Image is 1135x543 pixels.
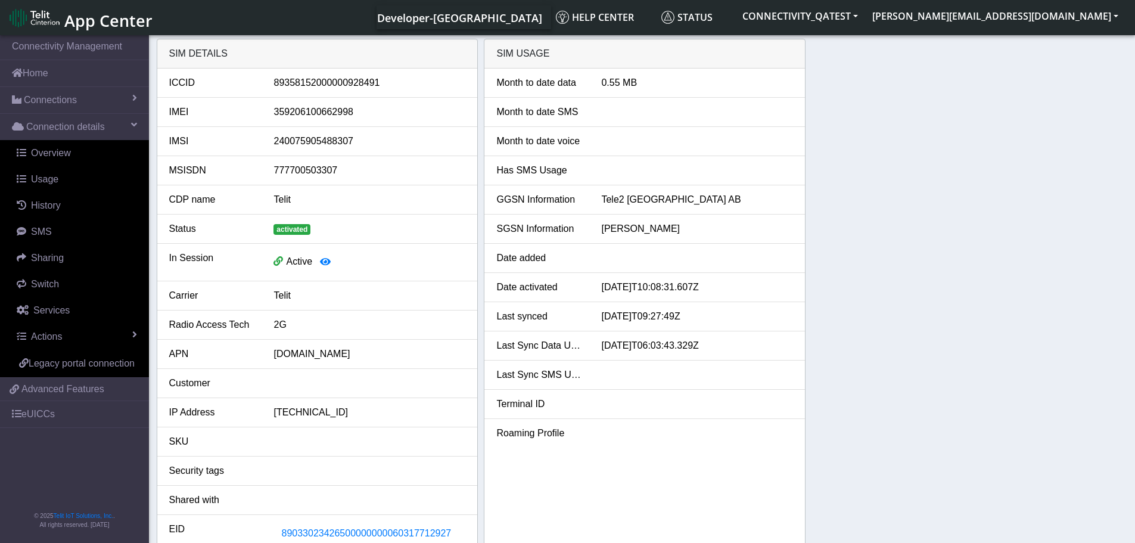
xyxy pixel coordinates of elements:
[26,120,105,134] span: Connection details
[31,331,62,342] span: Actions
[265,163,474,178] div: 777700503307
[592,222,802,236] div: [PERSON_NAME]
[592,339,802,353] div: [DATE]T06:03:43.329Z
[160,76,265,90] div: ICCID
[661,11,674,24] img: status.svg
[265,318,474,332] div: 2G
[24,93,77,107] span: Connections
[556,11,569,24] img: knowledge.svg
[157,39,478,69] div: SIM details
[5,219,149,245] a: SMS
[31,174,58,184] span: Usage
[487,251,592,265] div: Date added
[31,200,61,210] span: History
[592,76,802,90] div: 0.55 MB
[160,318,265,332] div: Radio Access Tech
[160,493,265,507] div: Shared with
[657,5,735,29] a: Status
[487,426,592,440] div: Roaming Profile
[487,339,592,353] div: Last Sync Data Usage
[487,76,592,90] div: Month to date data
[33,305,70,315] span: Services
[21,382,104,396] span: Advanced Features
[265,76,474,90] div: 89358152000000928491
[5,324,149,350] a: Actions
[286,256,312,266] span: Active
[160,163,265,178] div: MSISDN
[551,5,657,29] a: Help center
[160,251,265,274] div: In Session
[312,251,338,274] button: View session details
[265,105,474,119] div: 359206100662998
[160,193,265,207] div: CDP name
[487,368,592,382] div: Last Sync SMS Usage
[487,134,592,148] div: Month to date voice
[484,39,805,69] div: SIM Usage
[5,297,149,324] a: Services
[160,134,265,148] div: IMSI
[592,280,802,294] div: [DATE]T10:08:31.607Z
[661,11,713,24] span: Status
[160,288,265,303] div: Carrier
[487,397,592,411] div: Terminal ID
[31,279,59,289] span: Switch
[160,105,265,119] div: IMEI
[487,309,592,324] div: Last synced
[5,271,149,297] a: Switch
[54,513,113,519] a: Telit IoT Solutions, Inc.
[31,226,52,237] span: SMS
[265,193,474,207] div: Telit
[64,10,153,32] span: App Center
[377,11,542,25] span: Developer-[GEOGRAPHIC_DATA]
[281,528,451,538] span: 89033023426500000000060317712927
[865,5,1125,27] button: [PERSON_NAME][EMAIL_ADDRESS][DOMAIN_NAME]
[160,347,265,361] div: APN
[592,193,802,207] div: Tele2 [GEOGRAPHIC_DATA] AB
[31,253,64,263] span: Sharing
[265,347,474,361] div: [DOMAIN_NAME]
[5,245,149,271] a: Sharing
[487,193,592,207] div: GGSN Information
[487,280,592,294] div: Date activated
[556,11,634,24] span: Help center
[265,288,474,303] div: Telit
[265,134,474,148] div: 240075905488307
[160,464,265,478] div: Security tags
[592,309,802,324] div: [DATE]T09:27:49Z
[487,163,592,178] div: Has SMS Usage
[5,140,149,166] a: Overview
[5,193,149,219] a: History
[29,358,135,368] span: Legacy portal connection
[10,5,151,30] a: App Center
[10,8,60,27] img: logo-telit-cinterion-gw-new.png
[377,5,542,29] a: Your current platform instance
[487,105,592,119] div: Month to date SMS
[160,376,265,390] div: Customer
[487,222,592,236] div: SGSN Information
[160,222,265,236] div: Status
[160,405,265,420] div: IP Address
[265,405,474,420] div: [TECHNICAL_ID]
[5,166,149,193] a: Usage
[31,148,71,158] span: Overview
[273,224,310,235] span: activated
[160,435,265,449] div: SKU
[735,5,865,27] button: CONNECTIVITY_QATEST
